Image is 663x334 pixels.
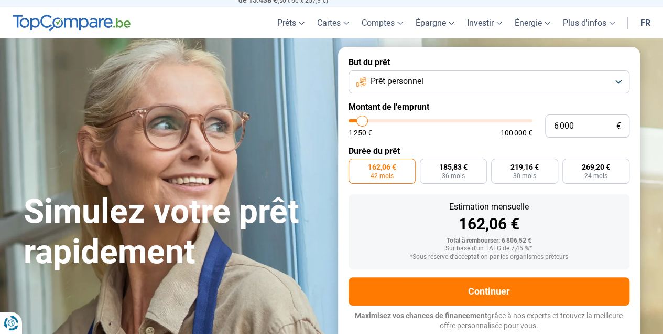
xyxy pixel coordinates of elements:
[510,163,539,171] span: 219,16 €
[461,7,508,38] a: Investir
[501,129,532,137] span: 100 000 €
[371,173,394,179] span: 42 mois
[357,254,621,261] div: *Sous réserve d'acceptation par les organismes prêteurs
[349,129,372,137] span: 1 250 €
[349,146,629,156] label: Durée du prêt
[349,57,629,67] label: But du prêt
[371,76,423,87] span: Prêt personnel
[311,7,355,38] a: Cartes
[409,7,461,38] a: Épargne
[439,163,468,171] span: 185,83 €
[349,102,629,112] label: Montant de l'emprunt
[349,277,629,306] button: Continuer
[634,7,657,38] a: fr
[13,15,131,32] img: TopCompare
[513,173,536,179] span: 30 mois
[357,203,621,211] div: Estimation mensuelle
[508,7,557,38] a: Énergie
[355,311,487,320] span: Maximisez vos chances de financement
[271,7,311,38] a: Prêts
[24,192,325,273] h1: Simulez votre prêt rapidement
[582,163,610,171] span: 269,20 €
[368,163,396,171] span: 162,06 €
[355,7,409,38] a: Comptes
[349,70,629,93] button: Prêt personnel
[357,245,621,253] div: Sur base d'un TAEG de 7,45 %*
[616,122,621,131] span: €
[584,173,607,179] span: 24 mois
[357,216,621,232] div: 162,06 €
[557,7,621,38] a: Plus d'infos
[442,173,465,179] span: 36 mois
[349,311,629,331] p: grâce à nos experts et trouvez la meilleure offre personnalisée pour vous.
[357,237,621,245] div: Total à rembourser: 6 806,52 €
